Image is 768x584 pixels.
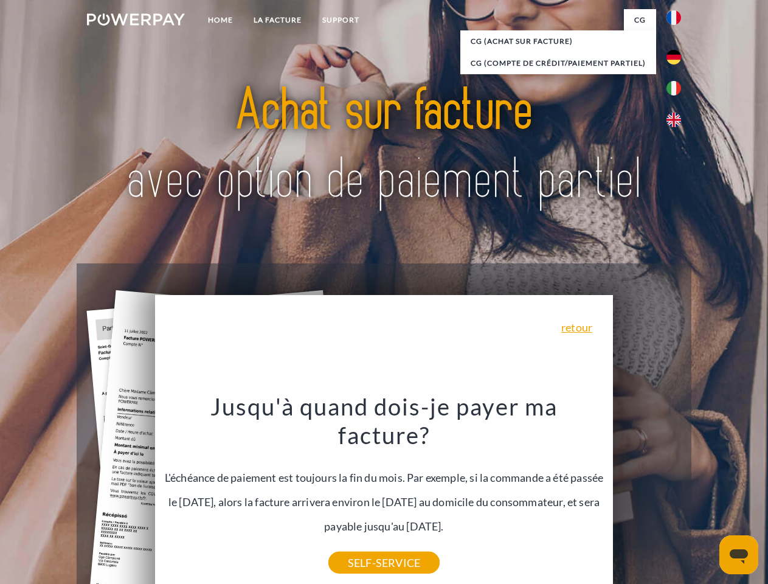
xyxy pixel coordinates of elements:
[328,552,440,574] a: SELF-SERVICE
[666,10,681,25] img: fr
[666,81,681,96] img: it
[460,30,656,52] a: CG (achat sur facture)
[312,9,370,31] a: Support
[198,9,243,31] a: Home
[162,392,606,563] div: L'échéance de paiement est toujours la fin du mois. Par exemple, si la commande a été passée le [...
[162,392,606,450] h3: Jusqu'à quand dois-je payer ma facture?
[460,52,656,74] a: CG (Compte de crédit/paiement partiel)
[87,13,185,26] img: logo-powerpay-white.svg
[561,322,592,333] a: retour
[243,9,312,31] a: LA FACTURE
[624,9,656,31] a: CG
[666,50,681,64] img: de
[666,113,681,127] img: en
[116,58,652,233] img: title-powerpay_fr.svg
[719,535,758,574] iframe: Bouton de lancement de la fenêtre de messagerie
